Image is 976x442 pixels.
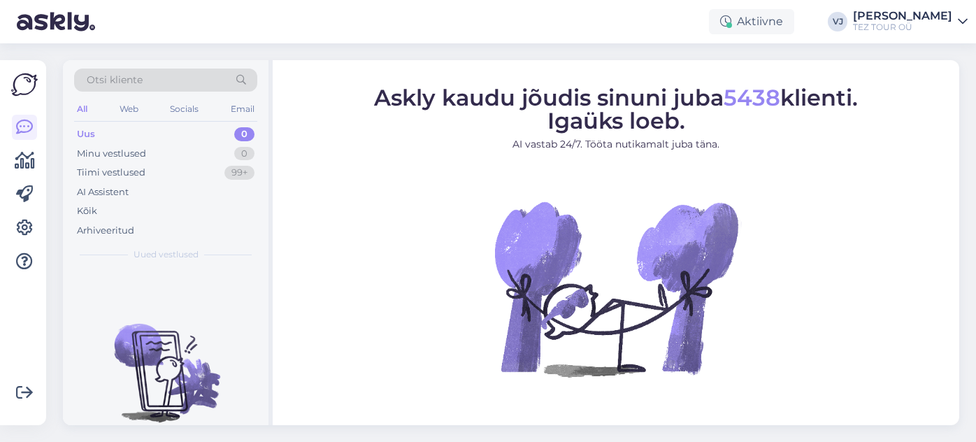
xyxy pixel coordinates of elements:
div: Uus [77,127,95,141]
img: Askly Logo [11,71,38,98]
div: Arhiveeritud [77,224,134,238]
div: Socials [167,100,201,118]
div: Tiimi vestlused [77,166,145,180]
p: AI vastab 24/7. Tööta nutikamalt juba täna. [374,136,858,151]
span: Otsi kliente [87,73,143,87]
div: Web [117,100,141,118]
div: [PERSON_NAME] [853,10,952,22]
div: Email [228,100,257,118]
div: Aktiivne [709,9,794,34]
div: Minu vestlused [77,147,146,161]
div: VJ [828,12,847,31]
div: TEZ TOUR OÜ [853,22,952,33]
img: No Chat active [490,162,742,414]
div: Kõik [77,204,97,218]
div: AI Assistent [77,185,129,199]
span: Askly kaudu jõudis sinuni juba klienti. Igaüks loeb. [374,83,858,134]
a: [PERSON_NAME]TEZ TOUR OÜ [853,10,968,33]
span: 5438 [724,83,780,110]
img: No chats [63,299,268,425]
span: Uued vestlused [134,248,199,261]
div: 0 [234,127,254,141]
div: 0 [234,147,254,161]
div: 99+ [224,166,254,180]
div: All [74,100,90,118]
